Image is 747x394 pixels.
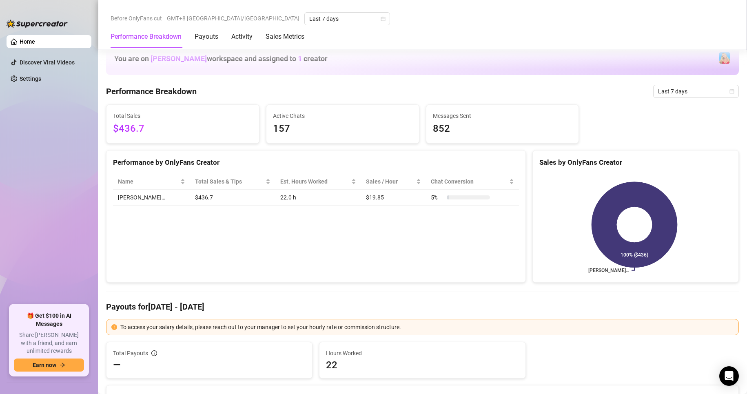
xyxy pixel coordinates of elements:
[298,54,302,63] span: 1
[719,366,739,386] div: Open Intercom Messenger
[113,359,121,372] span: —
[280,177,350,186] div: Est. Hours Worked
[33,362,56,368] span: Earn now
[195,177,264,186] span: Total Sales & Tips
[381,16,386,21] span: calendar
[273,121,412,137] span: 157
[361,190,426,206] td: $19.85
[431,193,444,202] span: 5 %
[167,12,299,24] span: GMT+8 [GEOGRAPHIC_DATA]/[GEOGRAPHIC_DATA]
[111,324,117,330] span: exclamation-circle
[113,111,253,120] span: Total Sales
[14,312,84,328] span: 🎁 Get $100 in AI Messages
[366,177,415,186] span: Sales / Hour
[111,32,182,42] div: Performance Breakdown
[114,54,328,63] h1: You are on workspace and assigned to creator
[118,177,179,186] span: Name
[151,54,207,63] span: [PERSON_NAME]
[60,362,65,368] span: arrow-right
[113,349,148,358] span: Total Payouts
[120,323,734,332] div: To access your salary details, please reach out to your manager to set your hourly rate or commis...
[433,121,572,137] span: 852
[113,174,190,190] th: Name
[326,349,519,358] span: Hours Worked
[113,121,253,137] span: $436.7
[20,38,35,45] a: Home
[113,190,190,206] td: [PERSON_NAME]…
[14,331,84,355] span: Share [PERSON_NAME] with a friend, and earn unlimited rewards
[588,268,629,273] text: [PERSON_NAME]…
[539,157,732,168] div: Sales by OnlyFans Creator
[190,190,275,206] td: $436.7
[433,111,572,120] span: Messages Sent
[7,20,68,28] img: logo-BBDzfeDw.svg
[20,59,75,66] a: Discover Viral Videos
[231,32,253,42] div: Activity
[20,75,41,82] a: Settings
[326,359,519,372] span: 22
[195,32,218,42] div: Payouts
[151,350,157,356] span: info-circle
[111,12,162,24] span: Before OnlyFans cut
[719,52,730,64] img: Ashley
[106,86,197,97] h4: Performance Breakdown
[14,359,84,372] button: Earn nowarrow-right
[729,89,734,94] span: calendar
[426,174,519,190] th: Chat Conversion
[431,177,508,186] span: Chat Conversion
[113,157,519,168] div: Performance by OnlyFans Creator
[266,32,304,42] div: Sales Metrics
[658,85,734,97] span: Last 7 days
[275,190,361,206] td: 22.0 h
[273,111,412,120] span: Active Chats
[309,13,385,25] span: Last 7 days
[190,174,275,190] th: Total Sales & Tips
[361,174,426,190] th: Sales / Hour
[106,301,739,312] h4: Payouts for [DATE] - [DATE]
